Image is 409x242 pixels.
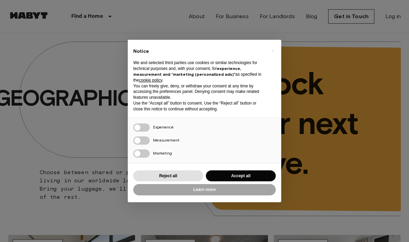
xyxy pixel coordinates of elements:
p: Use the “Accept all” button to consent. Use the “Reject all” button or close this notice to conti... [133,100,265,112]
strong: experience, measurement and “marketing (personalized ads)” [133,66,241,77]
a: cookie policy [139,78,162,83]
span: × [271,47,274,55]
span: Marketing [153,150,172,156]
button: Accept all [206,170,276,182]
button: Close this notice [267,45,278,56]
button: Learn more [133,184,276,195]
h2: Notice [133,48,265,55]
p: We and selected third parties use cookies or similar technologies for technical purposes and, wit... [133,60,265,83]
p: You can freely give, deny, or withdraw your consent at any time by accessing the preferences pane... [133,83,265,100]
span: Measurement [153,137,179,143]
span: Experience [153,124,174,130]
button: Reject all [133,170,203,182]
